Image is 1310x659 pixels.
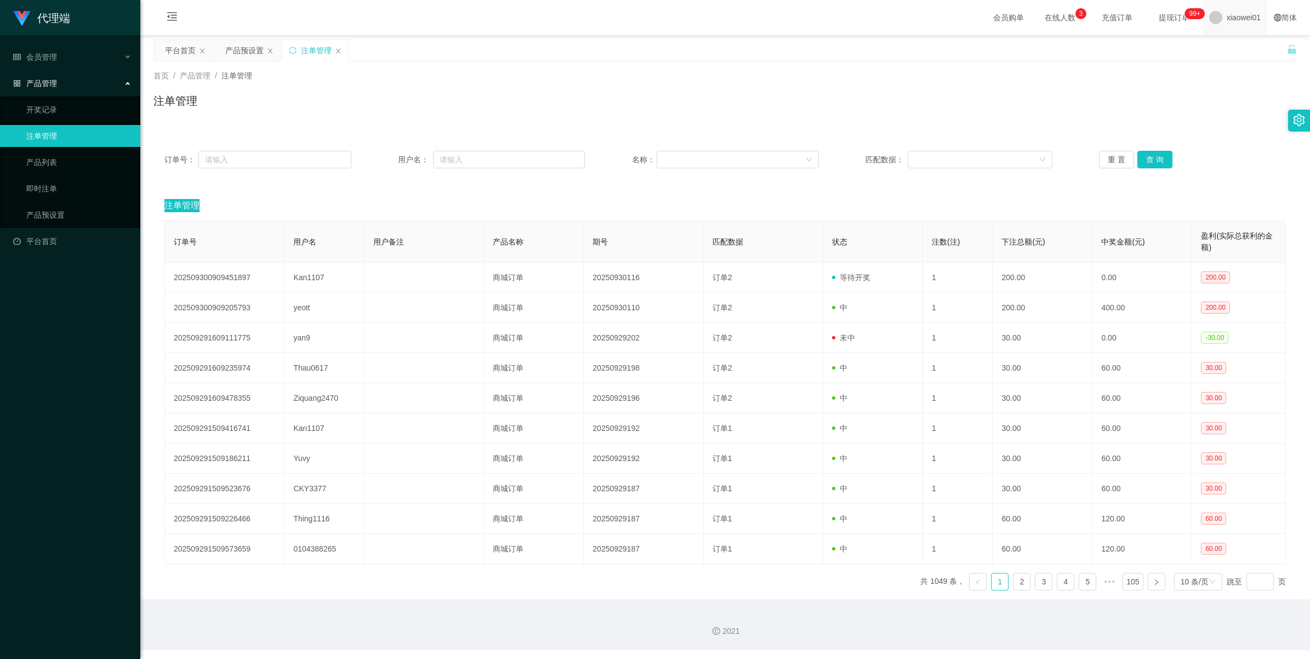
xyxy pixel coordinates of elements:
[493,237,523,246] span: 产品名称
[713,454,732,463] span: 订单1
[284,353,364,383] td: Thau0617
[1092,323,1192,353] td: 0.00
[335,48,341,54] i: 图标: close
[832,363,847,372] span: 中
[584,353,703,383] td: 20250929198
[584,383,703,413] td: 20250929196
[993,413,1092,444] td: 30.00
[1092,504,1192,534] td: 120.00
[584,444,703,474] td: 20250929192
[484,474,584,504] td: 商城订单
[992,573,1008,590] a: 1
[199,48,206,54] i: 图标: close
[26,99,132,121] a: 开奖记录
[165,504,284,534] td: 202509291509226466
[284,263,364,293] td: Kan1107
[1075,8,1086,19] sup: 3
[1092,413,1192,444] td: 60.00
[993,383,1092,413] td: 30.00
[1039,156,1046,164] i: 图标: down
[993,293,1092,323] td: 200.00
[165,534,284,564] td: 202509291509573659
[1092,383,1192,413] td: 60.00
[26,178,132,200] a: 即时注单
[832,484,847,493] span: 中
[284,293,364,323] td: yeott
[165,353,284,383] td: 202509291609235974
[1274,14,1281,21] i: 图标: global
[13,230,132,252] a: 图标: dashboard平台首页
[1293,114,1305,126] i: 图标: setting
[584,413,703,444] td: 20250929192
[1181,573,1209,590] div: 10 条/页
[1013,573,1030,590] a: 2
[923,413,993,444] td: 1
[26,204,132,226] a: 产品预设置
[923,504,993,534] td: 1
[1101,573,1118,590] span: •••
[1035,573,1052,590] li: 3
[26,151,132,173] a: 产品列表
[173,71,175,80] span: /
[1227,573,1286,590] div: 跳至 页
[1201,271,1230,283] span: 200.00
[713,273,732,282] span: 订单2
[165,413,284,444] td: 202509291509416741
[1201,362,1226,374] span: 30.00
[215,71,217,80] span: /
[37,1,70,36] h1: 代理端
[865,154,908,166] span: 匹配数据：
[993,444,1092,474] td: 30.00
[1096,14,1138,21] span: 充值订单
[1057,573,1074,590] li: 4
[713,424,732,433] span: 订单1
[1101,573,1118,590] li: 向后 5 页
[13,53,21,61] i: 图标: table
[174,237,197,246] span: 订单号
[284,474,364,504] td: CKY3377
[713,544,732,553] span: 订单1
[284,413,364,444] td: Kan1107
[832,424,847,433] span: 中
[153,93,197,109] h1: 注单管理
[284,383,364,413] td: Ziquang2470
[1201,422,1226,434] span: 30.00
[13,79,57,88] span: 产品管理
[713,394,732,402] span: 订单2
[713,363,732,372] span: 订单2
[923,293,993,323] td: 1
[284,444,364,474] td: Yuvy
[1201,332,1228,344] span: -30.00
[164,154,198,166] span: 订单号：
[991,573,1009,590] li: 1
[1148,573,1165,590] li: 下一页
[484,444,584,474] td: 商城订单
[584,263,703,293] td: 20250930116
[165,40,196,61] div: 平台首页
[832,303,847,312] span: 中
[969,573,987,590] li: 上一页
[164,199,200,212] span: 注单管理
[1123,573,1142,590] a: 105
[1092,263,1192,293] td: 0.00
[165,293,284,323] td: 202509300909205793
[1092,293,1192,323] td: 400.00
[806,156,812,164] i: 图标: down
[584,323,703,353] td: 20250929202
[433,151,585,168] input: 请输入
[920,573,965,590] li: 共 1049 条，
[484,353,584,383] td: 商城订单
[165,323,284,353] td: 202509291609111775
[1099,151,1134,168] button: 重 置
[713,303,732,312] span: 订单2
[149,626,1301,637] div: 2021
[584,504,703,534] td: 20250929187
[1079,573,1096,590] li: 5
[165,444,284,474] td: 202509291509186211
[1013,573,1030,590] li: 2
[153,71,169,80] span: 首页
[484,263,584,293] td: 商城订单
[1201,543,1226,555] span: 60.00
[153,1,191,36] i: 图标: menu-fold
